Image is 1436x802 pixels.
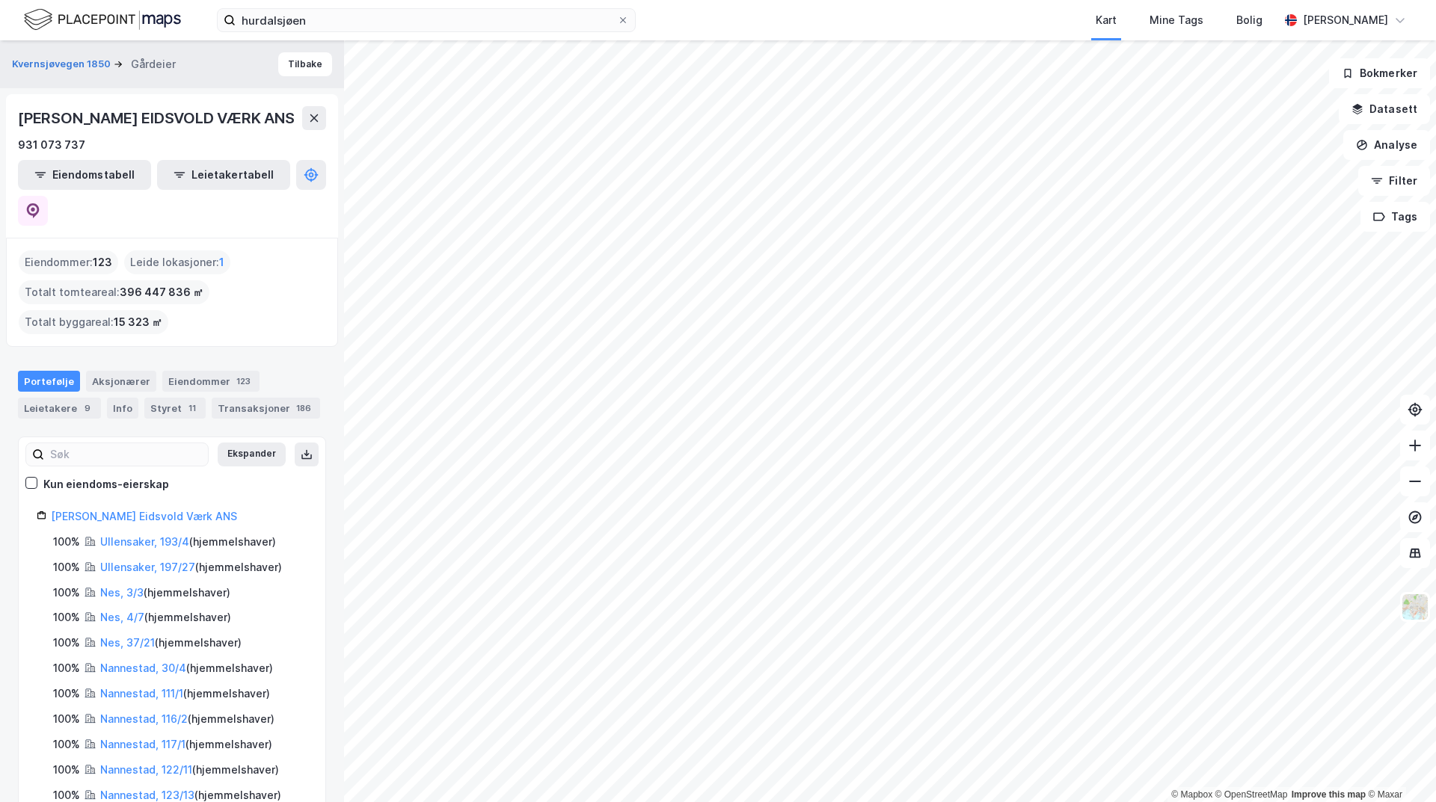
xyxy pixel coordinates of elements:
div: Styret [144,398,206,419]
button: Filter [1358,166,1430,196]
div: Bolig [1236,11,1262,29]
div: 100% [53,533,80,551]
div: 100% [53,584,80,602]
button: Eiendomstabell [18,160,151,190]
div: 123 [233,374,254,389]
div: ( hjemmelshaver ) [100,710,274,728]
img: logo.f888ab2527a4732fd821a326f86c7f29.svg [24,7,181,33]
div: ( hjemmelshaver ) [100,608,231,626]
div: ( hjemmelshaver ) [100,735,272,753]
div: Totalt byggareal : [19,310,168,334]
button: Analyse [1343,130,1430,160]
a: Nes, 37/21 [100,636,155,649]
div: Eiendommer [162,371,260,392]
div: 100% [53,608,80,626]
input: Søk på adresse, matrikkel, gårdeiere, leietakere eller personer [236,9,617,31]
span: 1 [219,253,224,271]
a: Mapbox [1171,789,1212,800]
div: ( hjemmelshaver ) [100,659,273,677]
div: 100% [53,735,80,753]
a: Nannestad, 117/1 [100,738,185,750]
div: ( hjemmelshaver ) [100,634,242,652]
div: 186 [293,401,314,416]
div: Gårdeier [131,55,176,73]
button: Leietakertabell [157,160,290,190]
div: 9 [80,401,95,416]
span: 15 323 ㎡ [114,313,162,331]
div: Portefølje [18,371,80,392]
div: ( hjemmelshaver ) [100,761,279,779]
iframe: Chat Widget [1361,730,1436,802]
div: ( hjemmelshaver ) [100,584,230,602]
button: Bokmerker [1329,58,1430,88]
div: Totalt tomteareal : [19,280,209,304]
a: Nannestad, 111/1 [100,687,183,700]
div: Mine Tags [1150,11,1203,29]
div: [PERSON_NAME] [1303,11,1388,29]
a: Ullensaker, 193/4 [100,535,189,548]
a: Nannestad, 123/13 [100,789,194,801]
div: Info [107,398,138,419]
div: Leietakere [18,398,101,419]
a: Nannestad, 30/4 [100,661,186,674]
a: OpenStreetMap [1215,789,1288,800]
a: Nes, 4/7 [100,611,144,623]
div: Kun eiendoms-eierskap [43,475,169,493]
div: ( hjemmelshaver ) [100,533,276,551]
button: Datasett [1339,94,1430,124]
a: Nes, 3/3 [100,586,144,599]
button: Tilbake [278,52,332,76]
a: Nannestad, 116/2 [100,712,188,725]
div: 100% [53,685,80,703]
div: 100% [53,761,80,779]
div: ( hjemmelshaver ) [100,558,282,576]
div: 100% [53,558,80,576]
a: Improve this map [1292,789,1366,800]
a: Nannestad, 122/11 [100,763,192,776]
div: 100% [53,710,80,728]
div: Aksjonærer [86,371,156,392]
div: ( hjemmelshaver ) [100,685,270,703]
div: 100% [53,634,80,652]
div: 931 073 737 [18,136,85,154]
button: Ekspander [218,442,286,466]
a: [PERSON_NAME] Eidsvold Værk ANS [51,510,237,522]
input: Søk [44,443,208,466]
a: Ullensaker, 197/27 [100,561,195,573]
div: [PERSON_NAME] EIDSVOLD VÆRK ANS [18,106,298,130]
div: Leide lokasjoner : [124,250,230,274]
span: 123 [93,253,112,271]
div: Kart [1096,11,1117,29]
img: Z [1401,593,1429,621]
div: 11 [185,401,200,416]
button: Kvernsjøvegen 1850 [12,57,114,72]
button: Tags [1360,202,1430,232]
span: 396 447 836 ㎡ [120,283,203,301]
div: 100% [53,659,80,677]
div: Eiendommer : [19,250,118,274]
div: Transaksjoner [212,398,320,419]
